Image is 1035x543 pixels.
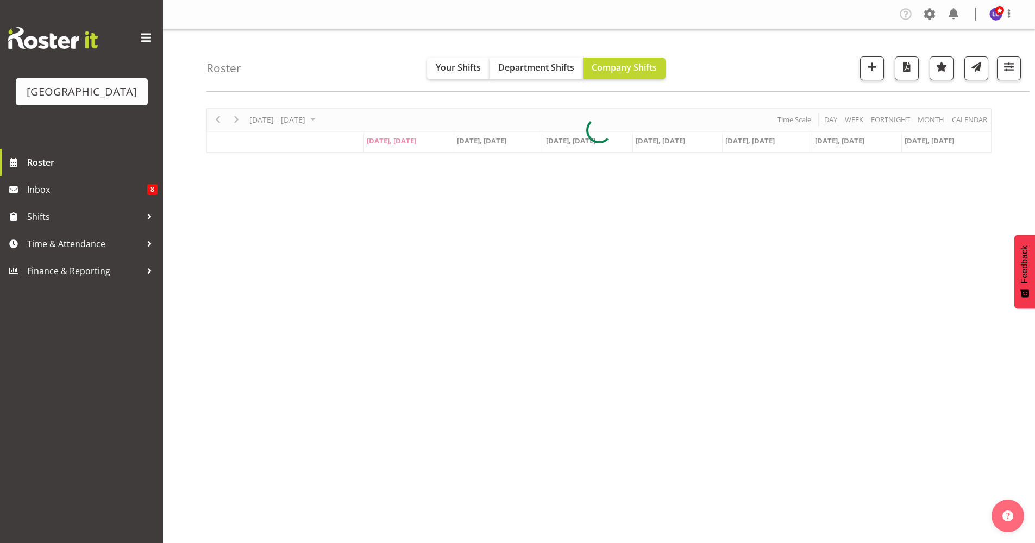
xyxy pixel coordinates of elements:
button: Company Shifts [583,58,666,79]
button: Your Shifts [427,58,490,79]
span: Shifts [27,209,141,225]
img: laurie-cook11580.jpg [989,8,1002,21]
span: Feedback [1020,245,1030,283]
div: [GEOGRAPHIC_DATA] [27,84,137,100]
span: Your Shifts [436,61,481,73]
button: Add a new shift [860,56,884,80]
span: 8 [147,184,158,195]
button: Feedback - Show survey [1014,235,1035,308]
h4: Roster [206,62,241,74]
span: Company Shifts [592,61,657,73]
span: Inbox [27,181,147,198]
button: Highlight an important date within the roster. [930,56,954,80]
span: Roster [27,154,158,171]
img: Rosterit website logo [8,27,98,49]
button: Download a PDF of the roster according to the set date range. [895,56,919,80]
button: Send a list of all shifts for the selected filtered period to all rostered employees. [964,56,988,80]
span: Time & Attendance [27,236,141,252]
img: help-xxl-2.png [1002,510,1013,521]
span: Department Shifts [498,61,574,73]
button: Department Shifts [490,58,583,79]
button: Filter Shifts [997,56,1021,80]
span: Finance & Reporting [27,263,141,279]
